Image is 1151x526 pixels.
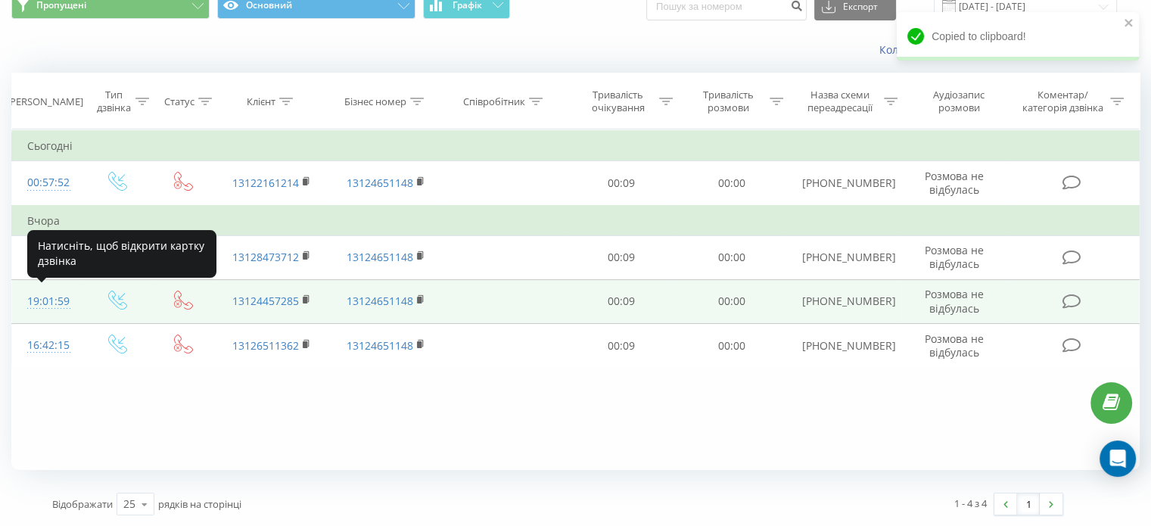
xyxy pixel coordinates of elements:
a: 13124457285 [232,294,299,308]
td: 00:00 [677,161,786,206]
a: 13124651148 [347,294,413,308]
td: [PHONE_NUMBER] [786,235,901,279]
div: Тривалість очікування [580,89,656,114]
div: Клієнт [247,95,275,108]
div: 19:01:59 [27,287,67,316]
td: [PHONE_NUMBER] [786,324,901,368]
div: Бізнес номер [344,95,406,108]
span: Відображати [52,497,113,511]
div: Статус [164,95,194,108]
a: 13122161214 [232,176,299,190]
div: [PERSON_NAME] [7,95,83,108]
a: 13124651148 [347,250,413,264]
div: 1 - 4 з 4 [954,496,987,511]
td: 00:00 [677,235,786,279]
div: Співробітник [463,95,525,108]
td: Сьогодні [12,131,1140,161]
td: 00:09 [567,235,677,279]
button: close [1124,17,1134,31]
div: Open Intercom Messenger [1100,440,1136,477]
div: Натисніть, щоб відкрити картку дзвінка [27,230,216,278]
a: 13124651148 [347,338,413,353]
a: 13128473712 [232,250,299,264]
td: 00:09 [567,279,677,323]
a: 13126511362 [232,338,299,353]
td: 00:00 [677,279,786,323]
td: [PHONE_NUMBER] [786,279,901,323]
td: Вчора [12,206,1140,236]
div: 25 [123,496,135,512]
td: 00:00 [677,324,786,368]
div: Аудіозапис розмови [915,89,1003,114]
span: Розмова не відбулась [925,243,984,271]
td: [PHONE_NUMBER] [786,161,901,206]
td: 00:09 [567,324,677,368]
div: Тривалість розмови [690,89,766,114]
div: Назва схеми переадресації [801,89,880,114]
div: Коментар/категорія дзвінка [1018,89,1106,114]
span: Розмова не відбулась [925,331,984,359]
div: Copied to clipboard! [897,12,1139,61]
div: 00:57:52 [27,168,67,198]
span: Розмова не відбулась [925,169,984,197]
span: Розмова не відбулась [925,287,984,315]
div: 16:42:15 [27,331,67,360]
a: 1 [1017,493,1040,515]
span: рядків на сторінці [158,497,241,511]
div: Тип дзвінка [95,89,131,114]
td: 00:09 [567,161,677,206]
a: Коли дані можуть відрізнятися вiд інших систем [879,42,1140,57]
a: 13124651148 [347,176,413,190]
